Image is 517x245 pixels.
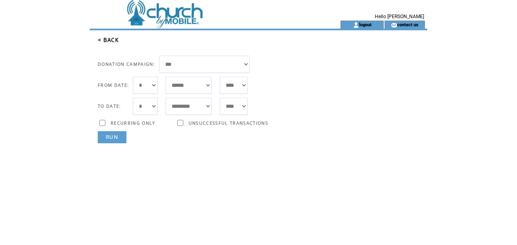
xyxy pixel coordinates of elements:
span: TO DATE: [98,103,121,109]
img: account_icon.gif [353,22,359,28]
a: RUN [98,131,126,143]
span: UNSUCCESSFUL TRANSACTIONS [189,120,268,126]
span: RECURRING ONLY [111,120,156,126]
span: DONATION CAMPAIGN: [98,61,155,67]
a: < BACK [98,36,119,44]
a: logout [359,22,372,27]
a: contact us [397,22,418,27]
span: Hello [PERSON_NAME] [375,14,424,19]
span: FROM DATE: [98,82,129,88]
img: contact_us_icon.gif [391,22,397,28]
